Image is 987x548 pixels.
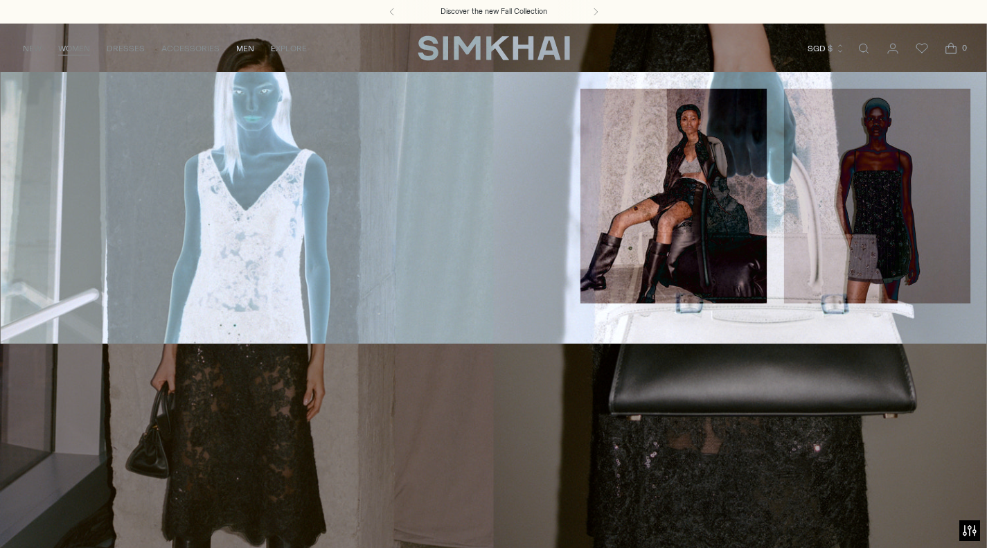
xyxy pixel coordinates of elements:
[958,42,970,54] span: 0
[236,33,254,64] a: MEN
[937,35,965,62] a: Open cart modal
[908,35,936,62] a: Wishlist
[418,35,570,62] a: SIMKHAI
[23,33,42,64] a: NEW
[808,33,845,64] button: SGD $
[58,33,90,64] a: WOMEN
[271,33,307,64] a: EXPLORE
[107,33,145,64] a: DRESSES
[879,35,907,62] a: Go to the account page
[161,33,220,64] a: ACCESSORIES
[850,35,878,62] a: Open search modal
[441,6,547,17] a: Discover the new Fall Collection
